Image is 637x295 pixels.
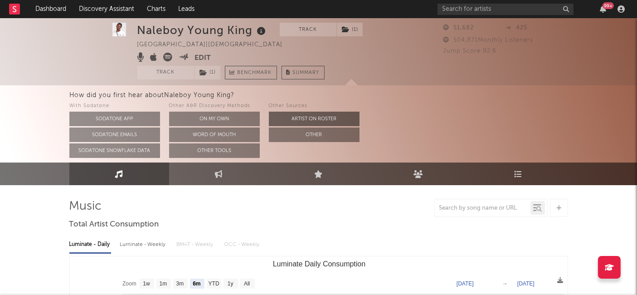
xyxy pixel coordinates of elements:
input: Search for artists [438,4,574,15]
div: Other Sources [269,101,360,112]
div: With Sodatone [69,101,160,112]
button: Artist on Roster [269,112,360,126]
button: Sodatone Emails [69,128,160,142]
span: ( 1 ) [194,66,221,79]
button: Word Of Mouth [169,128,260,142]
button: Edit [195,53,211,64]
text: Luminate Daily Consumption [272,260,365,268]
text: YTD [208,281,219,287]
span: Jump Score: 92.6 [443,48,497,54]
div: Luminate - Weekly [120,237,168,252]
button: Summary [282,66,325,79]
text: Zoom [122,281,136,287]
text: → [502,280,508,287]
span: Total Artist Consumption [69,219,159,230]
text: 1y [227,281,233,287]
div: Other A&R Discovery Methods [169,101,260,112]
a: Benchmark [225,66,277,79]
span: ( 1 ) [336,23,363,36]
div: Naleboy Young King [137,23,268,38]
text: [DATE] [517,280,535,287]
div: Luminate - Daily [69,237,111,252]
button: Other [269,128,360,142]
text: All [244,281,250,287]
span: 425 [506,25,527,31]
button: Track [280,23,336,36]
span: Benchmark [238,68,272,79]
text: 1w [143,281,150,287]
button: Track [137,66,194,79]
button: Sodatone App [69,112,160,126]
button: (1) [195,66,220,79]
div: 99 + [603,2,614,9]
button: 99+ [600,5,606,13]
span: Summary [293,70,320,75]
span: 504,871 Monthly Listeners [443,37,534,43]
text: [DATE] [457,280,474,287]
text: 3m [176,281,184,287]
button: Sodatone Snowflake Data [69,143,160,158]
span: 51,682 [443,25,474,31]
text: 6m [193,281,200,287]
text: 1m [159,281,167,287]
input: Search by song name or URL [435,205,530,212]
button: Other Tools [169,143,260,158]
button: (1) [337,23,363,36]
div: [GEOGRAPHIC_DATA] | [DEMOGRAPHIC_DATA] [137,39,293,50]
button: On My Own [169,112,260,126]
